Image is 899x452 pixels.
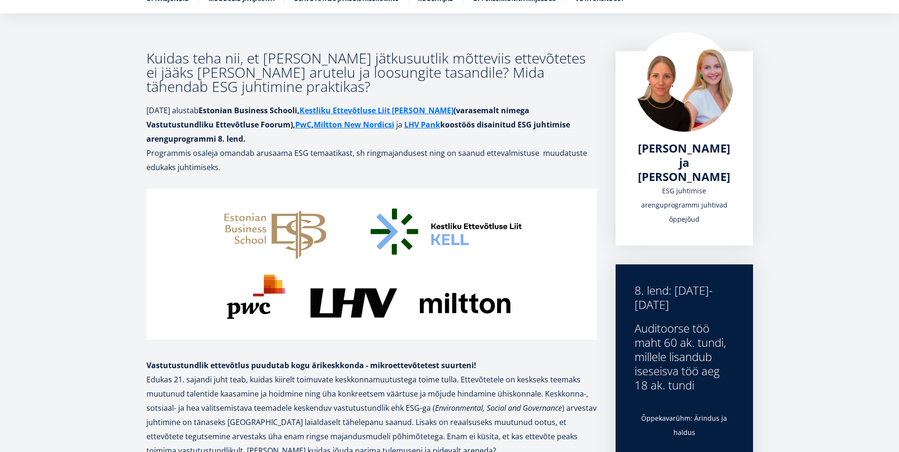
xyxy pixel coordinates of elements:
strong: Vastutustundlik ettevõtlus puudutab kogu ärikeskkonda - mikroettevõtetest suurteni! [146,360,476,371]
div: ESG juhtimise arenguprogrammi juhtivad õppejõud [635,184,734,226]
p: [DATE] alustab ja [146,103,597,146]
a: Miltton New Nordicsi [314,118,394,132]
a: [PERSON_NAME] ja [PERSON_NAME] [635,141,734,184]
span: [PERSON_NAME] ja [PERSON_NAME] [638,140,730,184]
img: Kristiina Esop ja Merili Vares foto [635,32,734,132]
div: Auditoorse töö maht 60 ak. tundi, millele lisandub iseseisva töö aeg 18 ak. tundi [635,321,734,392]
p: Programmis osaleja omandab arusaama ESG temaatikast, sh ringmajandusest ning on saanud ettevalmis... [146,146,597,174]
img: EBS-esg-juhtimise-arenguprogramm-8-lend-pilt [146,189,597,340]
a: PwC [295,118,311,132]
strong: Estonian Business Schooli, (varasemalt nimega Vastutustundliku Ettevõtluse Foorum) [146,105,529,130]
a: Kestliku Ettevõtluse Liit [PERSON_NAME] [300,103,454,118]
div: 8. lend: [DATE]-[DATE] [635,283,734,312]
h3: Kuidas teha nii, et [PERSON_NAME] jätkusuutlik mõtteviis ettevõtetes ei jääks [PERSON_NAME] arute... [146,51,597,94]
em: Environmental, Social and Governance [435,403,562,413]
p: Õppekavarühm: Ärindus ja haldus [635,411,734,440]
a: LHV Pank [404,118,440,132]
strong: , , [293,119,396,130]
